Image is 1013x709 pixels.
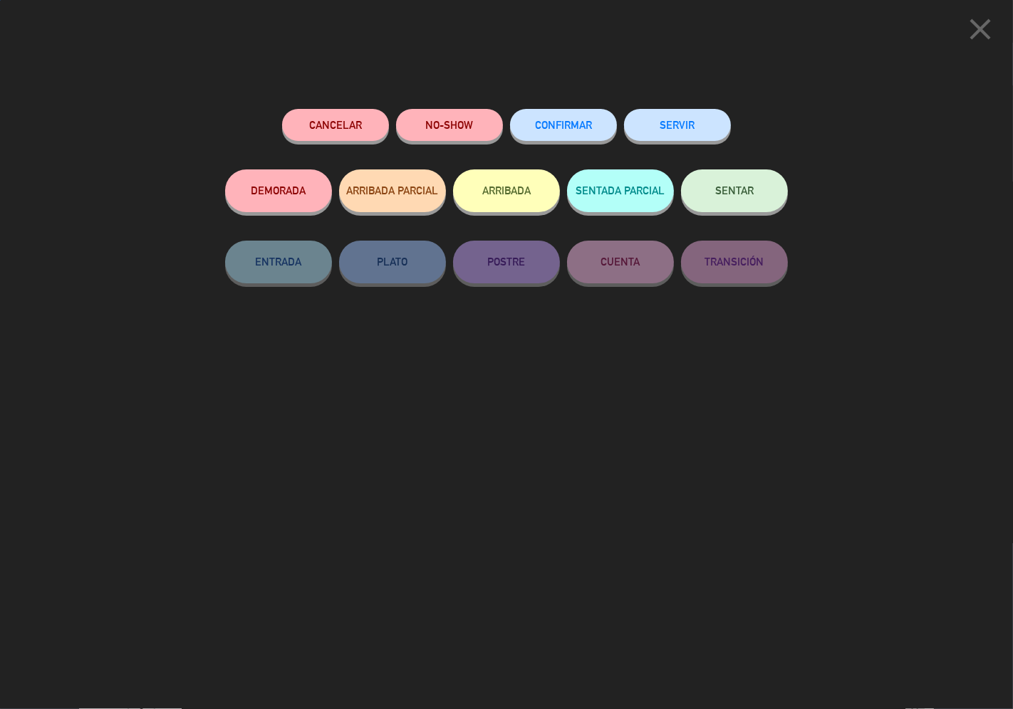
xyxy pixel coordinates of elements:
button: ARRIBADA PARCIAL [339,169,446,212]
button: CONFIRMAR [510,109,617,141]
button: Cancelar [282,109,389,141]
i: close [962,11,998,47]
button: TRANSICIÓN [681,241,788,283]
span: ARRIBADA PARCIAL [347,184,439,196]
span: SENTAR [715,184,754,196]
button: POSTRE [453,241,560,283]
button: NO-SHOW [396,109,503,141]
button: SENTAR [681,169,788,212]
button: SERVIR [624,109,731,141]
button: close [958,11,1002,53]
button: CUENTA [567,241,674,283]
button: SENTADA PARCIAL [567,169,674,212]
button: PLATO [339,241,446,283]
button: ARRIBADA [453,169,560,212]
button: ENTRADA [225,241,332,283]
button: DEMORADA [225,169,332,212]
span: CONFIRMAR [535,119,592,131]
